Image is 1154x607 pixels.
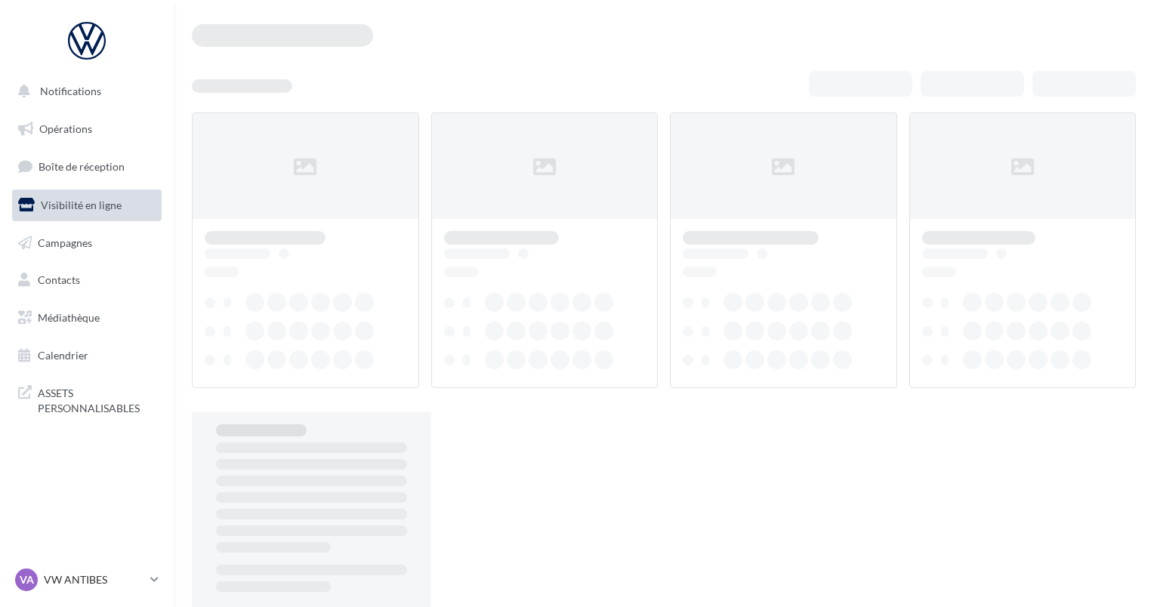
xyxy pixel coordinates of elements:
[38,383,156,415] span: ASSETS PERSONNALISABLES
[9,302,165,334] a: Médiathèque
[44,572,144,587] p: VW ANTIBES
[38,273,80,286] span: Contacts
[9,75,159,107] button: Notifications
[9,150,165,183] a: Boîte de réception
[39,160,125,173] span: Boîte de réception
[39,122,92,135] span: Opérations
[20,572,34,587] span: VA
[9,340,165,371] a: Calendrier
[12,565,162,594] a: VA VW ANTIBES
[38,236,92,248] span: Campagnes
[9,227,165,259] a: Campagnes
[9,189,165,221] a: Visibilité en ligne
[9,264,165,296] a: Contacts
[40,85,101,97] span: Notifications
[38,311,100,324] span: Médiathèque
[38,349,88,362] span: Calendrier
[9,113,165,145] a: Opérations
[41,199,122,211] span: Visibilité en ligne
[9,377,165,421] a: ASSETS PERSONNALISABLES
